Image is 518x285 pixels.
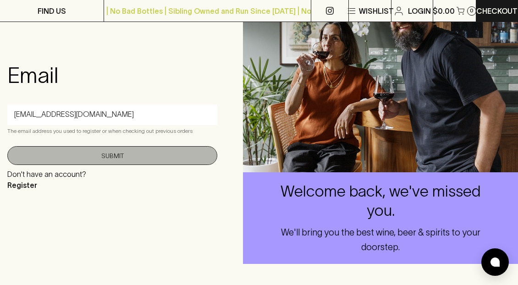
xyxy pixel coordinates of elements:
img: bubble-icon [490,258,500,267]
p: 0 [470,8,474,13]
p: FIND US [38,5,66,16]
h3: Email [7,62,217,88]
p: Checkout [476,5,518,16]
p: Login [408,5,431,16]
p: Don't have an account? [7,169,86,180]
button: Submit [7,146,217,165]
p: $0.00 [433,5,455,16]
h6: We'll bring you the best wine, beer & spirits to your doorstep. [276,225,485,254]
p: Wishlist [359,5,394,16]
p: Register [7,180,86,191]
p: The email address you used to register or when checking out previous orders [7,126,217,136]
h4: Welcome back, we've missed you. [276,182,485,220]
